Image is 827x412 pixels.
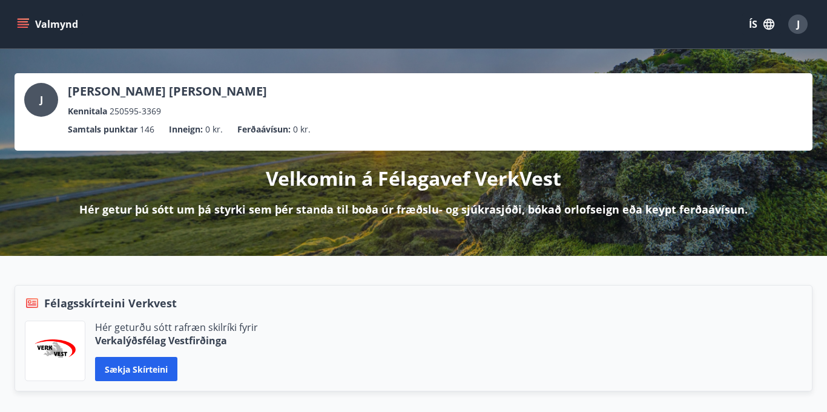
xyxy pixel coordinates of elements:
[110,105,161,118] span: 250595-3369
[293,123,311,136] span: 0 kr.
[15,13,83,35] button: menu
[205,123,223,136] span: 0 kr.
[68,83,267,100] p: [PERSON_NAME] [PERSON_NAME]
[68,105,107,118] p: Kennitala
[783,10,812,39] button: J
[35,339,76,363] img: jihgzMk4dcgjRAW2aMgpbAqQEG7LZi0j9dOLAUvz.png
[797,18,800,31] span: J
[169,123,203,136] p: Inneign :
[68,123,137,136] p: Samtals punktar
[44,295,177,311] span: Félagsskírteini Verkvest
[95,334,258,347] p: Verkalýðsfélag Vestfirðinga
[140,123,154,136] span: 146
[266,165,561,192] p: Velkomin á Félagavef VerkVest
[79,201,748,217] p: Hér getur þú sótt um þá styrki sem þér standa til boða úr fræðslu- og sjúkrasjóði, bókað orlofsei...
[95,357,177,381] button: Sækja skírteini
[742,13,781,35] button: ÍS
[95,321,258,334] p: Hér geturðu sótt rafræn skilríki fyrir
[40,93,43,106] span: J
[237,123,291,136] p: Ferðaávísun :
